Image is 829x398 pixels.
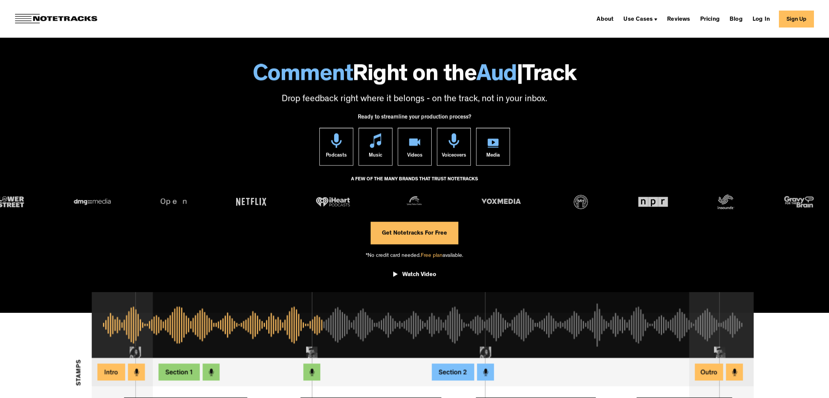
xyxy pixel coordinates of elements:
[319,128,353,165] a: Podcasts
[402,271,436,279] div: Watch Video
[8,64,821,87] h1: Right on the Track
[594,13,617,25] a: About
[421,253,443,259] span: Free plan
[750,13,773,25] a: Log In
[369,148,382,165] div: Music
[358,110,471,128] div: Ready to streamline your production process?
[476,128,510,165] a: Media
[393,266,436,287] a: open lightbox
[351,173,478,193] div: A FEW OF THE MANY BRANDS THAT TRUST NOTETRACKS
[326,148,347,165] div: Podcasts
[8,93,821,106] p: Drop feedback right where it belongs - on the track, not in your inbox.
[664,13,693,25] a: Reviews
[697,13,723,25] a: Pricing
[359,128,392,165] a: Music
[398,128,432,165] a: Videos
[441,148,466,165] div: Voiceovers
[437,128,471,165] a: Voiceovers
[727,13,746,25] a: Blog
[620,13,660,25] div: Use Cases
[407,148,422,165] div: Videos
[253,64,353,87] span: Comment
[517,64,523,87] span: |
[623,17,653,23] div: Use Cases
[371,222,458,244] a: Get Notetracks For Free
[779,11,814,28] a: Sign Up
[366,244,463,266] div: *No credit card needed. available.
[486,148,500,165] div: Media
[476,64,517,87] span: Aud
